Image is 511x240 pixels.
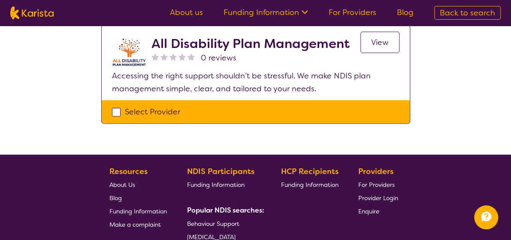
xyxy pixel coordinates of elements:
[109,178,167,191] a: About Us
[10,6,54,19] img: Karista logo
[112,69,399,95] p: Accessing the right support shouldn’t be stressful. We make NDIS plan management simple, clear, a...
[109,207,167,215] span: Funding Information
[187,181,245,189] span: Funding Information
[187,178,261,191] a: Funding Information
[397,7,414,18] a: Blog
[109,191,167,204] a: Blog
[371,37,389,48] span: View
[281,178,338,191] a: Funding Information
[434,6,501,20] a: Back to search
[187,206,264,215] b: Popular NDIS searches:
[358,204,398,218] a: Enquire
[109,181,135,189] span: About Us
[187,166,254,177] b: NDIS Participants
[224,7,308,18] a: Funding Information
[187,53,195,60] img: nonereviewstar
[109,218,167,231] a: Make a complaint
[109,204,167,218] a: Funding Information
[187,217,261,230] a: Behaviour Support
[169,53,177,60] img: nonereviewstar
[358,207,379,215] span: Enquire
[112,36,146,69] img: at5vqv0lot2lggohlylh.jpg
[160,53,168,60] img: nonereviewstar
[281,166,338,177] b: HCP Recipients
[360,32,399,53] a: View
[358,166,393,177] b: Providers
[170,7,203,18] a: About us
[109,166,148,177] b: Resources
[440,8,495,18] span: Back to search
[151,36,350,51] h2: All Disability Plan Management
[358,178,398,191] a: For Providers
[358,181,395,189] span: For Providers
[151,53,159,60] img: nonereviewstar
[474,205,498,229] button: Channel Menu
[281,181,338,189] span: Funding Information
[358,191,398,204] a: Provider Login
[109,221,161,228] span: Make a complaint
[201,51,236,64] span: 0 reviews
[109,194,122,202] span: Blog
[187,220,239,228] span: Behaviour Support
[178,53,186,60] img: nonereviewstar
[358,194,398,202] span: Provider Login
[329,7,376,18] a: For Providers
